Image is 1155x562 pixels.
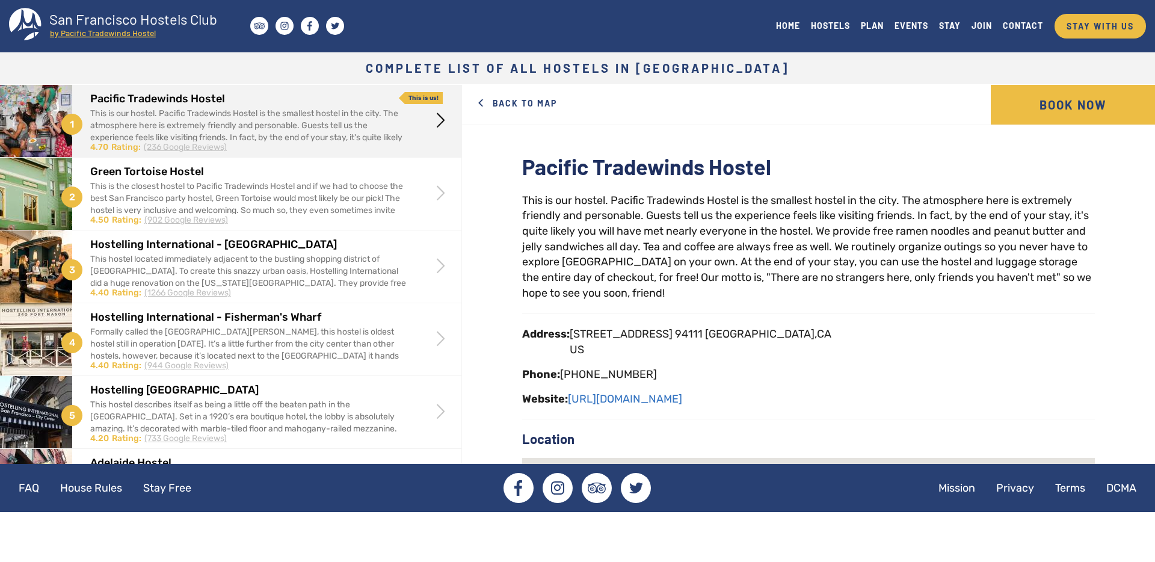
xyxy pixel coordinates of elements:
[1055,14,1146,39] a: STAY WITH US
[90,181,407,229] div: This is the closest hostel to Pacific Tradewinds Hostel and if we had to choose the best San Fran...
[9,8,229,44] a: San Francisco Hostels Club by Pacific Tradewinds Hostel
[522,391,568,407] div: Website:
[675,327,703,341] span: 94111
[9,473,49,503] a: FAQ
[90,239,407,251] h2: Hostelling International - [GEOGRAPHIC_DATA]
[112,214,141,226] div: Rating:
[805,17,855,34] a: HOSTELS
[522,326,570,342] div: Address:
[522,431,1095,446] h2: Location
[144,141,227,153] div: (236 Google Reviews)
[582,473,612,503] a: Tripadvisor
[61,114,82,135] span: 1
[966,17,997,34] a: JOIN
[991,85,1155,125] a: Book Now
[90,93,407,105] h2: Pacific Tradewinds Hostel
[543,473,573,503] a: Instagram
[570,342,831,357] div: US
[90,433,109,445] div: 4.20
[705,327,815,341] span: [GEOGRAPHIC_DATA]
[90,141,108,153] div: 4.70
[570,326,831,342] div: ,
[817,327,831,341] span: CA
[90,399,407,447] div: This hostel describes itself as being a little off the beaten path in the [GEOGRAPHIC_DATA]. Set ...
[90,360,109,372] div: 4.40
[90,214,109,226] div: 4.50
[855,17,889,34] a: PLAN
[504,473,534,503] a: Facebook
[90,457,407,469] h2: Adelaide Hostel
[112,360,141,372] div: Rating:
[144,287,231,299] div: (1266 Google Reviews)
[61,187,82,208] span: 2
[90,326,407,374] div: Formally called the [GEOGRAPHIC_DATA][PERSON_NAME], this hostel is oldest hostel still in operati...
[144,433,227,445] div: (733 Google Reviews)
[144,214,228,226] div: (902 Google Reviews)
[889,17,934,34] a: EVENTS
[471,85,563,122] a: Back to Map
[997,17,1049,34] a: CONTACT
[929,473,985,503] a: Mission
[560,366,657,382] div: [PHONE_NUMBER]
[934,17,966,34] a: STAY
[90,166,407,178] h2: Green Tortoise Hostel
[90,312,407,324] h2: Hostelling International - Fisherman's Wharf
[144,360,229,372] div: (944 Google Reviews)
[61,405,82,426] span: 5
[987,473,1044,503] a: Privacy
[51,473,132,503] a: House Rules
[621,473,651,503] a: Twitter
[570,327,673,341] span: [STREET_ADDRESS]
[90,108,407,156] div: This is our hostel. Pacific Tradewinds Hostel is the smallest hostel in the city. The atmosphere ...
[522,193,1095,301] div: This is our hostel. Pacific Tradewinds Hostel is the smallest hostel in the city. The atmosphere ...
[90,287,109,299] div: 4.40
[50,28,156,38] tspan: by Pacific Tradewinds Hostel
[522,366,560,382] div: Phone:
[90,253,407,301] div: This hostel located immediately adjacent to the bustling shopping district of [GEOGRAPHIC_DATA]. ...
[1097,473,1146,503] a: DCMA
[61,332,82,353] span: 4
[61,259,82,280] span: 3
[90,384,407,397] h2: Hostelling [GEOGRAPHIC_DATA]
[568,392,682,406] a: [URL][DOMAIN_NAME]
[49,10,217,28] tspan: San Francisco Hostels Club
[111,141,141,153] div: Rating:
[1046,473,1095,503] a: Terms
[771,17,805,34] a: HOME
[112,287,141,299] div: Rating:
[134,473,201,503] a: Stay Free
[112,433,141,445] div: Rating:
[522,155,1095,179] h2: Pacific Tradewinds Hostel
